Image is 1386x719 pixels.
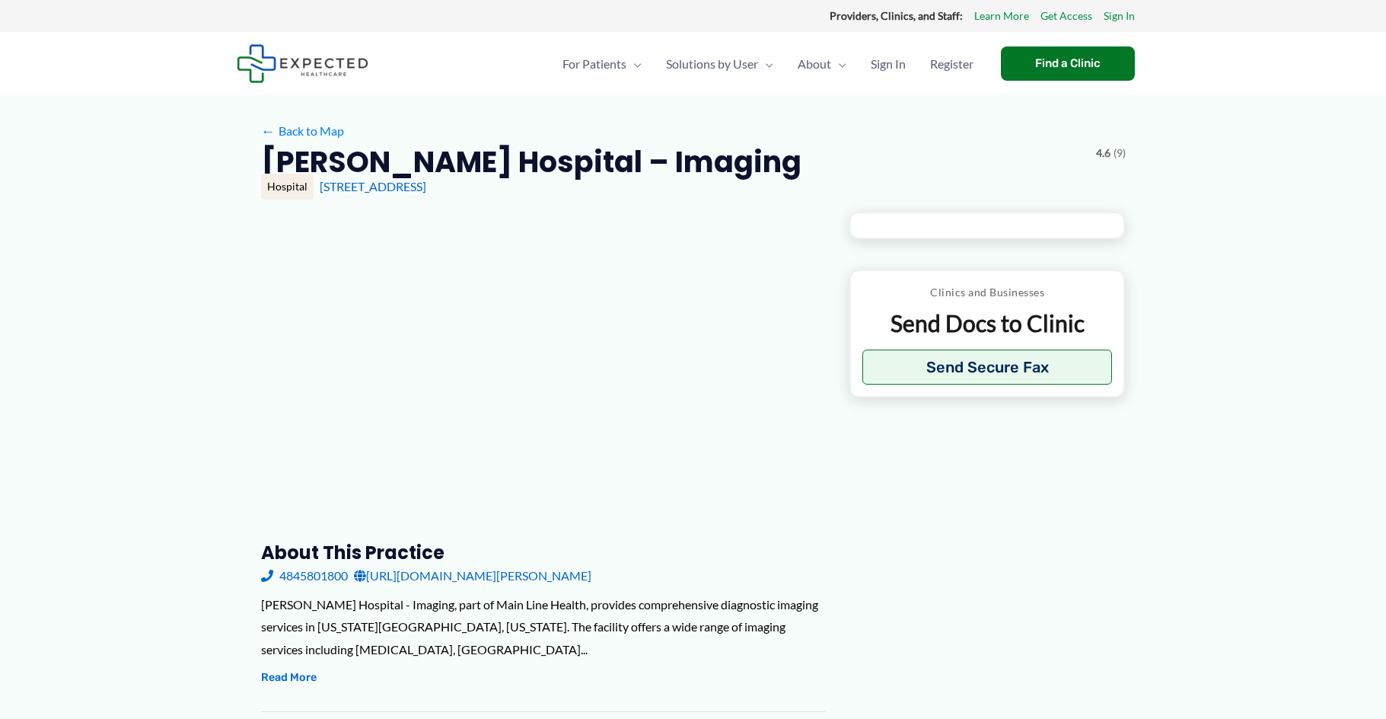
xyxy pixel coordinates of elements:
[918,37,986,91] a: Register
[261,593,825,661] div: [PERSON_NAME] Hospital - Imaging, part of Main Line Health, provides comprehensive diagnostic ima...
[862,308,1113,338] p: Send Docs to Clinic
[237,44,368,83] img: Expected Healthcare Logo - side, dark font, small
[1104,6,1135,26] a: Sign In
[798,37,831,91] span: About
[859,37,918,91] a: Sign In
[862,350,1113,385] button: Send Secure Fax
[871,37,906,91] span: Sign In
[758,37,773,91] span: Menu Toggle
[261,143,801,181] h2: [PERSON_NAME] Hospital – Imaging
[1114,143,1126,163] span: (9)
[261,564,348,587] a: 4845801800
[1040,6,1092,26] a: Get Access
[830,9,963,22] strong: Providers, Clinics, and Staff:
[550,37,654,91] a: For PatientsMenu Toggle
[1096,143,1110,163] span: 4.6
[862,283,1113,302] p: Clinics and Businesses
[261,123,276,138] span: ←
[666,37,758,91] span: Solutions by User
[974,6,1029,26] a: Learn More
[261,669,317,687] button: Read More
[930,37,973,91] span: Register
[1001,46,1135,81] a: Find a Clinic
[562,37,626,91] span: For Patients
[261,174,314,200] div: Hospital
[261,120,344,142] a: ←Back to Map
[654,37,785,91] a: Solutions by UserMenu Toggle
[626,37,642,91] span: Menu Toggle
[831,37,846,91] span: Menu Toggle
[550,37,986,91] nav: Primary Site Navigation
[354,564,591,587] a: [URL][DOMAIN_NAME][PERSON_NAME]
[785,37,859,91] a: AboutMenu Toggle
[261,541,825,564] h3: About this practice
[320,179,426,193] a: [STREET_ADDRESS]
